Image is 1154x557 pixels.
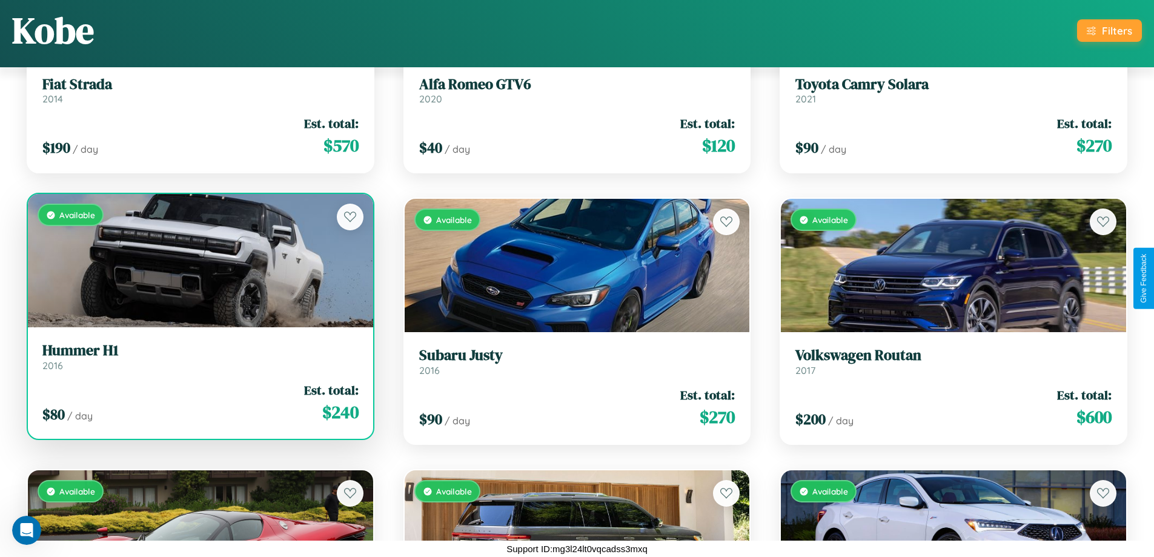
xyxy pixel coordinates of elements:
span: 2020 [419,93,442,105]
span: 2014 [42,93,63,105]
a: Toyota Camry Solara2021 [795,76,1112,105]
span: 2016 [419,364,440,376]
span: $ 90 [795,138,818,158]
a: Volkswagen Routan2017 [795,347,1112,376]
span: $ 40 [419,138,442,158]
h3: Volkswagen Routan [795,347,1112,364]
span: / day [67,410,93,422]
span: Available [812,215,848,225]
span: Est. total: [304,381,359,399]
span: 2016 [42,359,63,372]
span: $ 190 [42,138,70,158]
span: Available [59,210,95,220]
span: Est. total: [304,115,359,132]
iframe: Intercom live chat [12,516,41,545]
span: $ 600 [1076,405,1112,429]
span: 2021 [795,93,816,105]
span: $ 90 [419,409,442,429]
button: Filters [1077,19,1142,42]
span: $ 570 [323,133,359,158]
span: $ 240 [322,400,359,424]
span: / day [445,143,470,155]
h3: Subaru Justy [419,347,735,364]
a: Subaru Justy2016 [419,347,735,376]
h3: Hummer H1 [42,342,359,359]
span: Available [812,486,848,496]
span: / day [828,415,854,427]
span: Available [436,215,472,225]
span: / day [445,415,470,427]
span: / day [73,143,98,155]
span: Est. total: [680,115,735,132]
span: 2017 [795,364,815,376]
h3: Fiat Strada [42,76,359,93]
span: $ 200 [795,409,826,429]
h3: Alfa Romeo GTV6 [419,76,735,93]
span: $ 270 [1076,133,1112,158]
div: Give Feedback [1139,254,1148,303]
span: $ 270 [700,405,735,429]
span: Est. total: [1057,115,1112,132]
h3: Toyota Camry Solara [795,76,1112,93]
span: $ 80 [42,404,65,424]
span: $ 120 [702,133,735,158]
div: Filters [1102,24,1132,37]
span: Est. total: [680,386,735,404]
span: / day [821,143,846,155]
span: Est. total: [1057,386,1112,404]
a: Hummer H12016 [42,342,359,372]
span: Available [59,486,95,496]
h1: Kobe [12,5,94,55]
p: Support ID: mg3l24lt0vqcadss3mxq [506,541,648,557]
span: Available [436,486,472,496]
a: Alfa Romeo GTV62020 [419,76,735,105]
a: Fiat Strada2014 [42,76,359,105]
